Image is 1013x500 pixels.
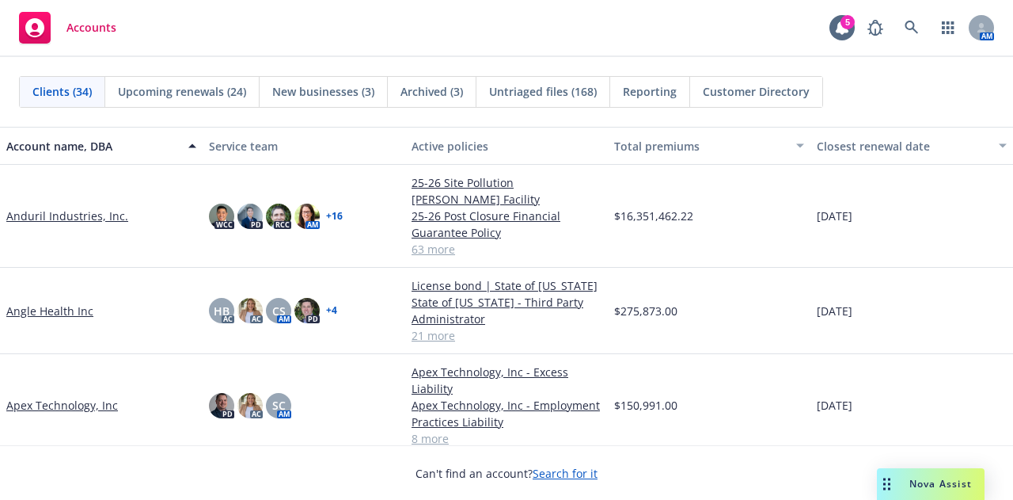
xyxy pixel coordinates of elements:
[237,204,263,229] img: photo
[272,83,374,100] span: New businesses (3)
[614,397,677,414] span: $150,991.00
[614,303,677,319] span: $275,873.00
[932,12,964,44] a: Switch app
[896,12,928,44] a: Search
[118,83,246,100] span: Upcoming renewals (24)
[412,364,601,397] a: Apex Technology, Inc - Excess Liability
[237,298,263,323] img: photo
[817,208,852,224] span: [DATE]
[6,303,93,319] a: Angle Health Inc
[412,138,601,155] div: Active policies
[877,468,985,500] button: Nova Assist
[817,397,852,414] span: [DATE]
[608,127,810,165] button: Total premiums
[209,204,234,229] img: photo
[272,397,286,414] span: SC
[209,138,399,155] div: Service team
[6,208,128,224] a: Anduril Industries, Inc.
[412,327,601,344] a: 21 more
[859,12,891,44] a: Report a Bug
[405,127,608,165] button: Active policies
[272,303,286,319] span: CS
[412,277,601,294] a: License bond | State of [US_STATE]
[32,83,92,100] span: Clients (34)
[817,303,852,319] span: [DATE]
[412,397,601,430] a: Apex Technology, Inc - Employment Practices Liability
[6,397,118,414] a: Apex Technology, Inc
[13,6,123,50] a: Accounts
[415,465,598,482] span: Can't find an account?
[909,477,972,490] span: Nova Assist
[810,127,1013,165] button: Closest renewal date
[489,83,597,100] span: Untriaged files (168)
[877,468,897,500] div: Drag to move
[412,241,601,258] a: 63 more
[6,138,179,155] div: Account name, DBA
[294,204,320,229] img: photo
[237,393,263,418] img: photo
[412,208,601,241] a: 25-26 Post Closure Financial Guarantee Policy
[412,430,601,447] a: 8 more
[214,303,230,319] span: HB
[412,294,601,327] a: State of [US_STATE] - Third Party Administrator
[400,83,463,100] span: Archived (3)
[614,208,693,224] span: $16,351,462.22
[703,83,810,100] span: Customer Directory
[326,306,337,315] a: + 4
[533,466,598,481] a: Search for it
[209,393,234,418] img: photo
[817,138,989,155] div: Closest renewal date
[326,212,343,221] a: + 16
[66,21,116,34] span: Accounts
[614,138,787,155] div: Total premiums
[203,127,405,165] button: Service team
[412,174,601,208] a: 25-26 Site Pollution [PERSON_NAME] Facility
[623,83,677,100] span: Reporting
[266,204,291,229] img: photo
[294,298,320,323] img: photo
[840,15,855,29] div: 5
